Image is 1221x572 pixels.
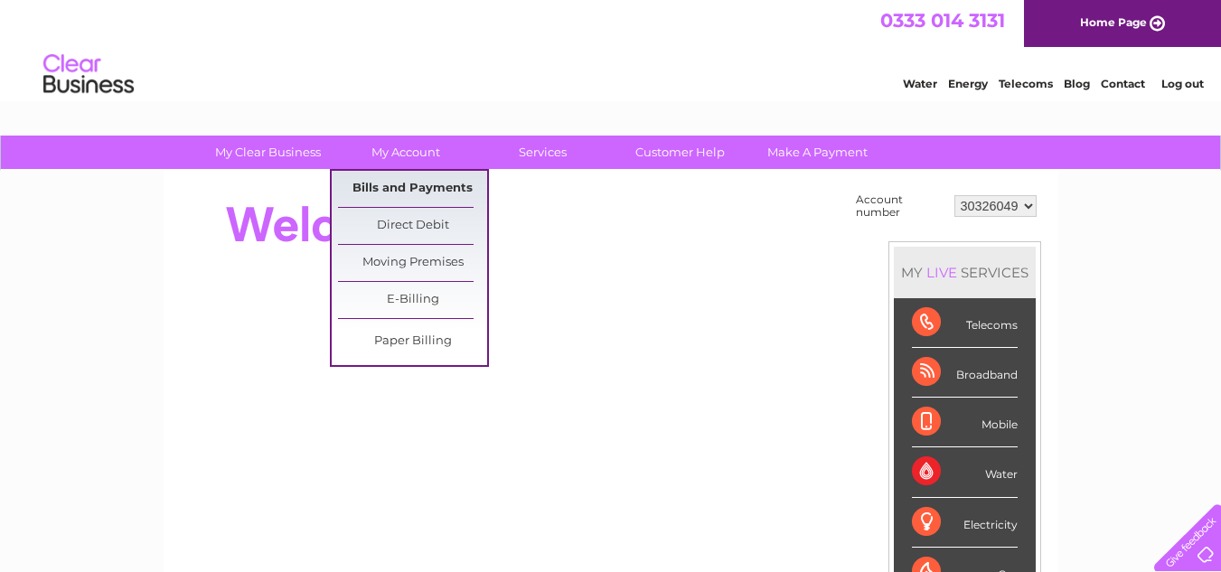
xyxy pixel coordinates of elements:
[912,298,1018,348] div: Telecoms
[851,189,950,223] td: Account number
[743,136,892,169] a: Make A Payment
[903,77,937,90] a: Water
[606,136,755,169] a: Customer Help
[338,208,487,244] a: Direct Debit
[468,136,617,169] a: Services
[912,348,1018,398] div: Broadband
[42,47,135,102] img: logo.png
[948,77,988,90] a: Energy
[331,136,480,169] a: My Account
[880,9,1005,32] a: 0333 014 3131
[894,247,1036,298] div: MY SERVICES
[193,136,343,169] a: My Clear Business
[1101,77,1145,90] a: Contact
[338,282,487,318] a: E-Billing
[338,245,487,281] a: Moving Premises
[912,398,1018,447] div: Mobile
[184,10,1038,88] div: Clear Business is a trading name of Verastar Limited (registered in [GEOGRAPHIC_DATA] No. 3667643...
[999,77,1053,90] a: Telecoms
[912,447,1018,497] div: Water
[1064,77,1090,90] a: Blog
[912,498,1018,548] div: Electricity
[338,324,487,360] a: Paper Billing
[338,171,487,207] a: Bills and Payments
[923,264,961,281] div: LIVE
[1161,77,1204,90] a: Log out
